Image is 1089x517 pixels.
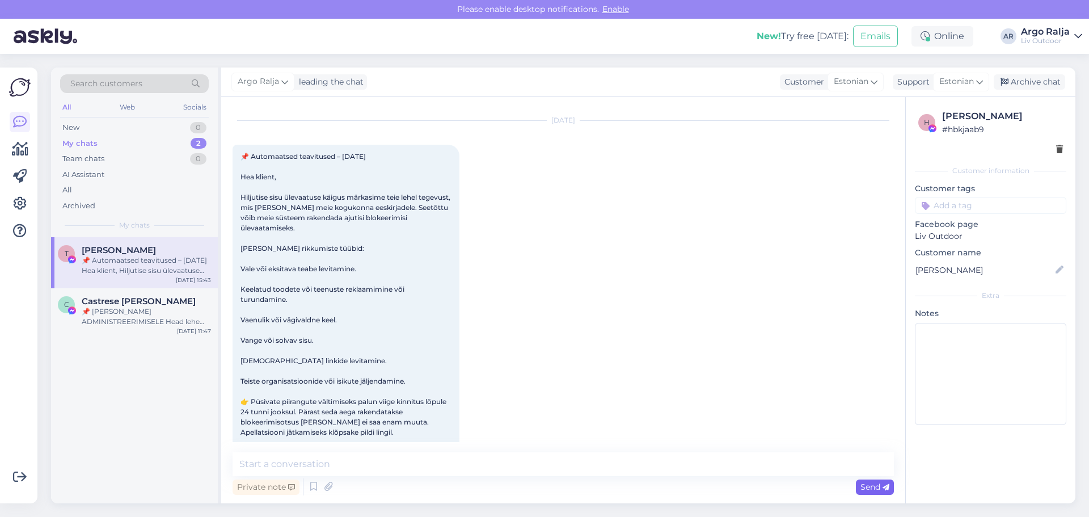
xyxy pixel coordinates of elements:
[60,100,73,115] div: All
[177,327,211,335] div: [DATE] 11:47
[834,75,868,88] span: Estonian
[240,152,452,467] span: 📌 Automaatsed teavitused – [DATE] Hea klient, Hiljutise sisu ülevaatuse käigus märkasime teie leh...
[915,291,1066,301] div: Extra
[82,296,196,306] span: Castrese Ippolito
[757,31,781,41] b: New!
[939,75,974,88] span: Estonian
[233,115,894,125] div: [DATE]
[82,255,211,276] div: 📌 Automaatsed teavitused – [DATE] Hea klient, Hiljutise sisu ülevaatuse käigus märkasime teie leh...
[233,480,299,495] div: Private note
[1021,27,1082,45] a: Argo RaljaLiv Outdoor
[915,197,1066,214] input: Add a tag
[1021,27,1070,36] div: Argo Ralja
[915,247,1066,259] p: Customer name
[757,30,849,43] div: Try free [DATE]:
[62,138,98,149] div: My chats
[119,220,150,230] span: My chats
[181,100,209,115] div: Socials
[62,153,104,165] div: Team chats
[860,482,889,492] span: Send
[176,276,211,284] div: [DATE] 15:43
[911,26,973,47] div: Online
[9,77,31,98] img: Askly Logo
[780,76,824,88] div: Customer
[64,300,69,309] span: C
[893,76,930,88] div: Support
[62,184,72,196] div: All
[190,122,206,133] div: 0
[82,306,211,327] div: 📌 [PERSON_NAME] ADMINISTREERIMISELE Head lehe administraatorid Regulaarse ülevaatuse ja hindamise...
[70,78,142,90] span: Search customers
[62,122,79,133] div: New
[1021,36,1070,45] div: Liv Outdoor
[1001,28,1016,44] div: AR
[82,245,156,255] span: Tống Nguyệt
[191,138,206,149] div: 2
[915,166,1066,176] div: Customer information
[853,26,898,47] button: Emails
[942,110,1063,123] div: [PERSON_NAME]
[65,249,69,258] span: T
[915,218,1066,230] p: Facebook page
[915,183,1066,195] p: Customer tags
[62,169,104,180] div: AI Assistant
[238,75,279,88] span: Argo Ralja
[942,123,1063,136] div: # hbkjaab9
[190,153,206,165] div: 0
[915,264,1053,276] input: Add name
[924,118,930,127] span: h
[915,308,1066,320] p: Notes
[117,100,137,115] div: Web
[915,230,1066,242] p: Liv Outdoor
[62,200,95,212] div: Archived
[994,74,1065,90] div: Archive chat
[599,4,632,14] span: Enable
[294,76,364,88] div: leading the chat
